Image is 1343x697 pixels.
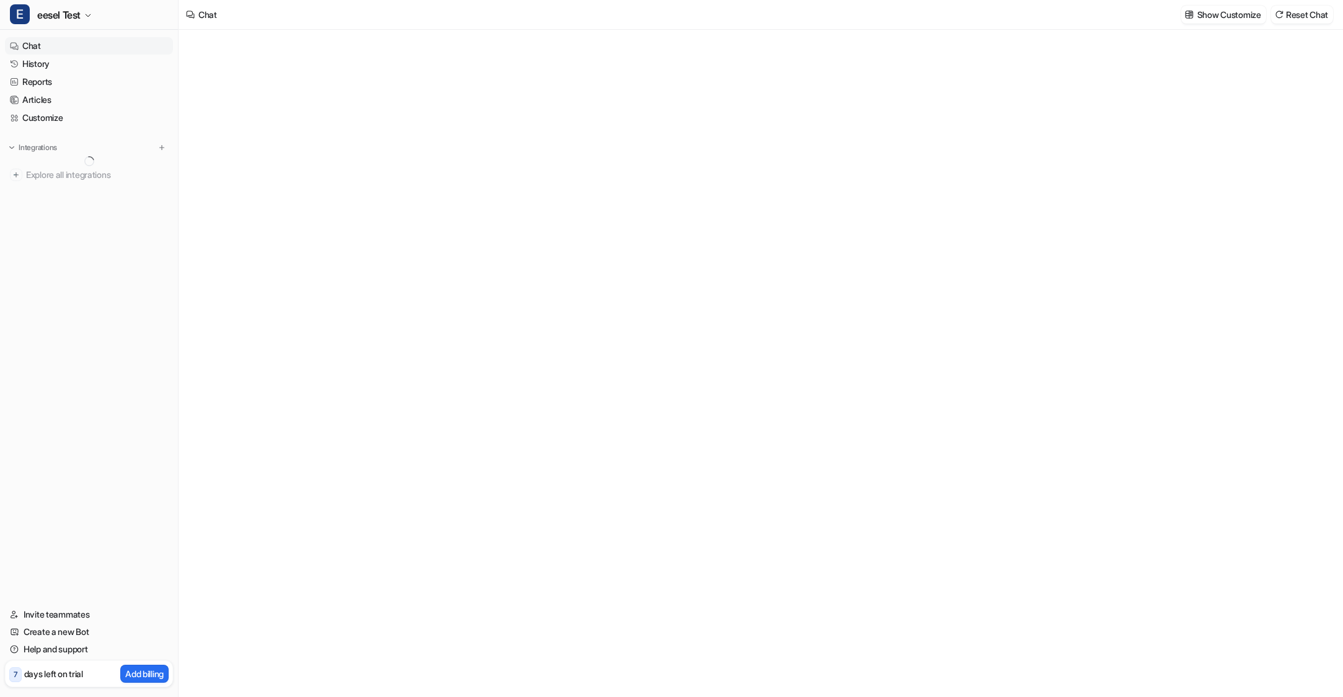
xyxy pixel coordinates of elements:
[5,55,173,73] a: History
[1185,10,1194,19] img: customize
[10,4,30,24] span: E
[5,606,173,623] a: Invite teammates
[157,143,166,152] img: menu_add.svg
[5,109,173,127] a: Customize
[37,6,81,24] span: eesel Test
[1197,8,1261,21] p: Show Customize
[14,669,17,680] p: 7
[5,91,173,109] a: Articles
[1271,6,1333,24] button: Reset Chat
[5,73,173,91] a: Reports
[5,166,173,184] a: Explore all integrations
[5,37,173,55] a: Chat
[5,141,61,154] button: Integrations
[10,169,22,181] img: explore all integrations
[5,641,173,658] a: Help and support
[1181,6,1266,24] button: Show Customize
[24,667,83,680] p: days left on trial
[7,143,16,152] img: expand menu
[198,8,217,21] div: Chat
[120,665,169,683] button: Add billing
[26,165,168,185] span: Explore all integrations
[19,143,57,153] p: Integrations
[125,667,164,680] p: Add billing
[1275,10,1283,19] img: reset
[5,623,173,641] a: Create a new Bot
